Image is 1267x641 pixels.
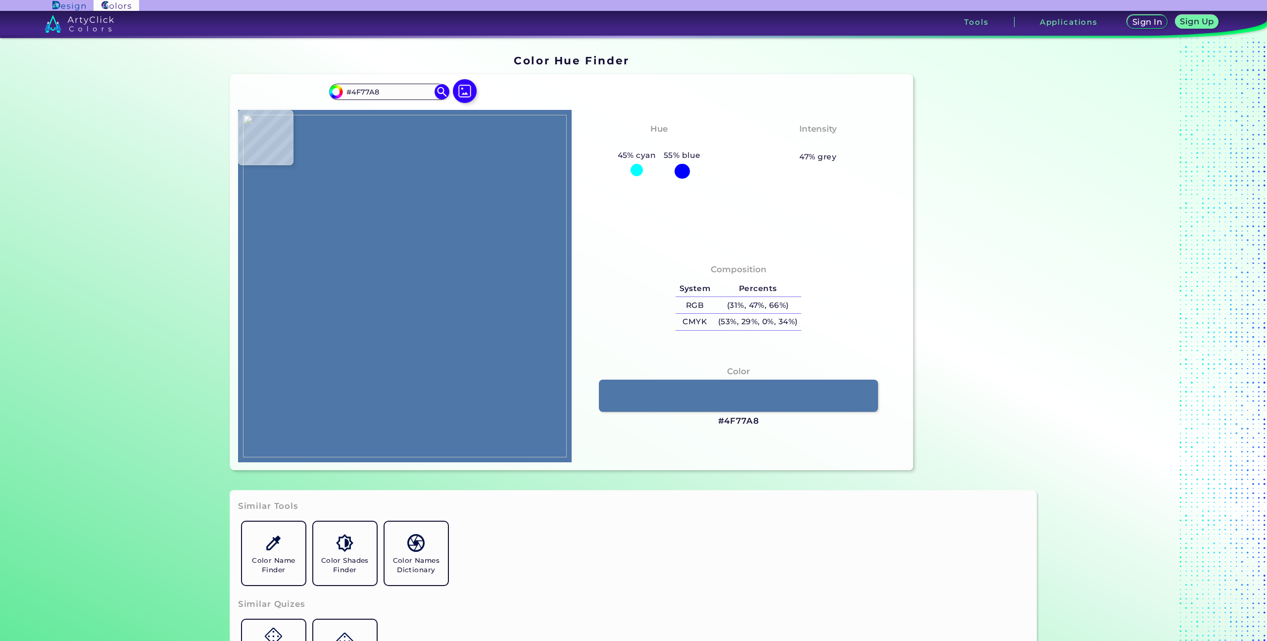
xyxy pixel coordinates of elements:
img: icon_color_shades.svg [336,534,353,551]
h5: CMYK [676,314,714,330]
h5: 55% blue [660,149,704,162]
h5: Sign In [1133,18,1162,26]
img: icon_color_name_finder.svg [265,534,282,551]
h3: Cyan-Blue [631,137,687,149]
a: Sign In [1128,15,1167,29]
a: Color Name Finder [238,518,309,589]
h5: Color Name Finder [246,556,301,575]
h3: Medium [795,137,841,149]
img: logo_artyclick_colors_white.svg [45,15,114,33]
h4: Color [727,364,750,379]
h5: 45% cyan [614,149,660,162]
h3: Similar Tools [238,500,298,512]
h5: System [676,281,714,297]
h5: Sign Up [1181,18,1214,26]
h5: Color Shades Finder [317,556,373,575]
img: icon_color_names_dictionary.svg [407,534,425,551]
img: 3f60c954-820e-41d7-84db-8fe836a71795 [243,115,567,457]
h5: (53%, 29%, 0%, 34%) [714,314,801,330]
h3: Tools [964,18,988,26]
h5: RGB [676,297,714,313]
h3: #4F77A8 [718,415,759,427]
iframe: Advertisement [917,51,1041,474]
h3: Applications [1040,18,1098,26]
h4: Intensity [799,122,837,136]
img: icon picture [453,79,477,103]
h5: Color Names Dictionary [389,556,444,575]
h3: Similar Quizes [238,598,305,610]
h4: Hue [650,122,668,136]
h5: Percents [714,281,801,297]
a: Color Shades Finder [309,518,381,589]
img: ArtyClick Design logo [52,1,86,10]
a: Color Names Dictionary [381,518,452,589]
input: type color.. [343,85,435,99]
img: icon search [435,84,449,99]
h4: Composition [711,262,767,277]
h5: (31%, 47%, 66%) [714,297,801,313]
a: Sign Up [1176,15,1218,29]
h5: 47% grey [799,150,836,163]
h1: Color Hue Finder [514,53,629,68]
